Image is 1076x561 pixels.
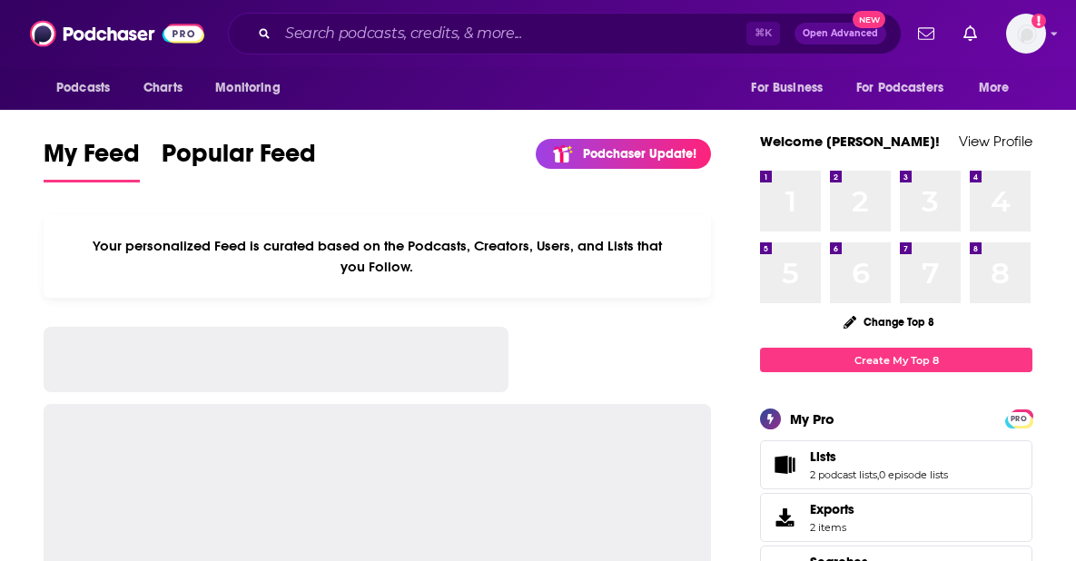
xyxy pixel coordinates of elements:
button: open menu [44,71,133,105]
span: New [853,11,885,28]
div: Search podcasts, credits, & more... [228,13,902,54]
img: Podchaser - Follow, Share and Rate Podcasts [30,16,204,51]
a: Popular Feed [162,138,316,182]
span: For Business [751,75,823,101]
span: Lists [810,448,836,465]
span: PRO [1008,412,1030,426]
img: User Profile [1006,14,1046,54]
a: Exports [760,493,1032,542]
div: My Pro [790,410,834,428]
span: Exports [766,505,803,530]
p: Podchaser Update! [583,146,696,162]
span: ⌘ K [746,22,780,45]
a: 0 episode lists [879,468,948,481]
span: Charts [143,75,183,101]
button: open menu [202,71,303,105]
a: 2 podcast lists [810,468,877,481]
a: My Feed [44,138,140,182]
a: Show notifications dropdown [956,18,984,49]
span: 2 items [810,521,854,534]
span: Exports [810,501,854,517]
button: Show profile menu [1006,14,1046,54]
a: Welcome [PERSON_NAME]! [760,133,940,150]
span: Lists [760,440,1032,489]
button: open menu [966,71,1032,105]
input: Search podcasts, credits, & more... [278,19,746,48]
span: Logged in as BerkMarc [1006,14,1046,54]
div: Your personalized Feed is curated based on the Podcasts, Creators, Users, and Lists that you Follow. [44,215,711,298]
span: My Feed [44,138,140,180]
a: Show notifications dropdown [911,18,942,49]
a: PRO [1008,411,1030,425]
span: Popular Feed [162,138,316,180]
a: Lists [810,448,948,465]
a: Charts [132,71,193,105]
a: Lists [766,452,803,477]
span: , [877,468,879,481]
span: For Podcasters [856,75,943,101]
button: open menu [738,71,845,105]
button: Open AdvancedNew [795,23,886,44]
a: Create My Top 8 [760,348,1032,372]
button: Change Top 8 [833,310,945,333]
span: More [979,75,1010,101]
svg: Add a profile image [1032,14,1046,28]
a: View Profile [959,133,1032,150]
button: open menu [844,71,970,105]
span: Podcasts [56,75,110,101]
span: Open Advanced [803,29,878,38]
span: Monitoring [215,75,280,101]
